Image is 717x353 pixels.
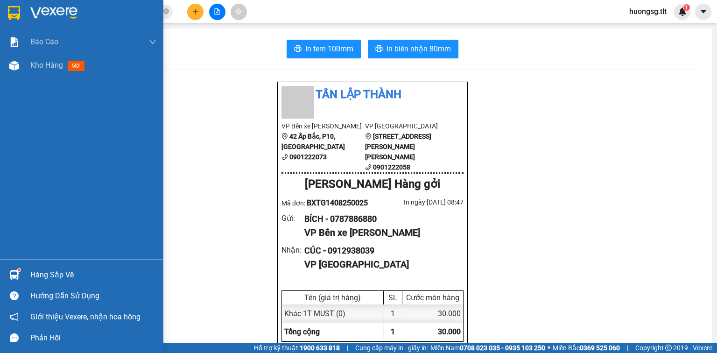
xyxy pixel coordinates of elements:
span: phone [281,154,288,160]
strong: 1900 633 818 [300,344,340,352]
b: [STREET_ADDRESS][PERSON_NAME][PERSON_NAME] [365,133,431,161]
span: Hỗ trợ kỹ thuật: [254,343,340,353]
div: In ngày: [DATE] 08:47 [373,197,464,207]
div: [PERSON_NAME] Hàng gởi [281,176,464,193]
strong: 0708 023 035 - 0935 103 250 [460,344,545,352]
span: | [347,343,348,353]
sup: 1 [18,268,21,271]
span: aim [235,8,242,15]
li: VP Bến xe [PERSON_NAME] [281,121,365,131]
span: printer [375,45,383,54]
span: environment [365,133,372,140]
span: | [627,343,628,353]
div: Hàng sắp về [30,268,156,282]
div: SL [386,293,400,302]
button: plus [187,4,204,20]
div: VP [GEOGRAPHIC_DATA] [304,257,456,272]
img: icon-new-feature [678,7,687,16]
button: file-add [209,4,225,20]
span: printer [294,45,302,54]
span: message [10,333,19,342]
div: Tên (giá trị hàng) [284,293,381,302]
span: ⚪️ [548,346,550,350]
div: VP Bến xe [PERSON_NAME] [304,226,456,240]
span: Miền Bắc [553,343,620,353]
div: 1 [384,304,402,323]
div: Phản hồi [30,331,156,345]
span: In biên nhận 80mm [387,43,451,55]
li: VP [GEOGRAPHIC_DATA] [365,121,449,131]
div: Cước món hàng [405,293,461,302]
img: logo-vxr [8,6,20,20]
span: caret-down [699,7,708,16]
b: 42 Ấp Bắc, P10, [GEOGRAPHIC_DATA] [281,133,345,150]
span: copyright [665,345,672,351]
button: printerIn biên nhận 80mm [368,40,458,58]
span: BXTG1408250025 [307,198,368,207]
div: CÚC - 0912938039 [304,244,456,257]
span: 1 [391,327,395,336]
b: 0901222073 [289,153,327,161]
span: In tem 100mm [305,43,353,55]
strong: 0369 525 060 [580,344,620,352]
div: Nhận : [281,244,304,256]
span: Cung cấp máy in - giấy in: [355,343,428,353]
span: Miền Nam [430,343,545,353]
span: plus [192,8,199,15]
b: 0901222058 [373,163,410,171]
span: environment [281,133,288,140]
div: Hướng dẫn sử dụng [30,289,156,303]
span: Tổng cộng [284,327,320,336]
button: printerIn tem 100mm [287,40,361,58]
button: caret-down [695,4,711,20]
div: 30.000 [402,304,463,323]
div: Gửi : [281,212,304,224]
span: mới [68,61,84,71]
span: Giới thiệu Vexere, nhận hoa hồng [30,311,141,323]
span: close-circle [163,7,169,16]
img: solution-icon [9,37,19,47]
div: BÍCH - 0787886880 [304,212,456,226]
span: 1 [685,4,688,11]
button: aim [231,4,247,20]
span: down [149,38,156,46]
span: phone [365,164,372,170]
span: file-add [214,8,220,15]
span: Khác - 1T MUST (0) [284,309,345,318]
span: close-circle [163,8,169,14]
span: notification [10,312,19,321]
img: warehouse-icon [9,270,19,280]
div: Mã đơn: [281,197,373,209]
span: Kho hàng [30,61,63,70]
span: Báo cáo [30,36,58,48]
span: huongsg.tlt [622,6,674,17]
span: 30.000 [438,327,461,336]
sup: 1 [683,4,690,11]
li: Tân Lập Thành [281,86,464,104]
span: question-circle [10,291,19,300]
img: warehouse-icon [9,61,19,71]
